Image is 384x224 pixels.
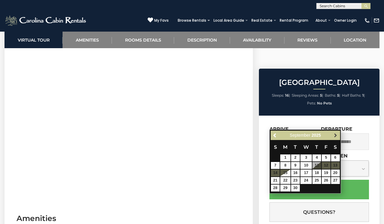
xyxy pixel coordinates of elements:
[274,144,277,150] span: Sunday
[362,93,364,98] strong: 1
[300,154,312,161] a: 3
[331,170,340,176] a: 20
[324,144,327,150] span: Friday
[291,170,300,176] a: 16
[322,154,330,161] a: 5
[280,177,290,184] a: 22
[294,144,297,150] span: Tuesday
[291,177,300,184] a: 23
[284,32,331,48] a: Reviews
[63,32,112,48] a: Amenities
[175,16,209,25] a: Browse Rentals
[292,92,323,99] li: |
[5,14,88,26] img: White-1-2.png
[300,162,312,169] a: 10
[260,79,378,86] h2: [GEOGRAPHIC_DATA]
[342,93,361,98] span: Half Baths:
[280,162,290,169] a: 8
[312,16,330,25] a: About
[271,162,280,169] a: 7
[312,177,321,184] a: 25
[230,32,284,48] a: Availability
[210,16,247,25] a: Local Area Guide
[269,202,369,222] button: Questions?
[320,93,322,98] strong: 5
[174,32,230,48] a: Description
[154,18,169,23] span: My Favs
[280,185,290,191] a: 29
[342,92,365,99] li: |
[322,177,330,184] a: 26
[325,93,336,98] span: Baths:
[291,154,300,161] a: 2
[315,144,318,150] span: Thursday
[271,185,280,191] a: 28
[364,17,370,23] img: phone-regular-white.png
[312,133,321,138] span: 2025
[331,32,379,48] a: Location
[5,32,63,48] a: Virtual Tour
[331,16,360,25] a: Owner Login
[332,132,339,139] a: Next
[269,126,289,132] label: Arrive
[277,16,311,25] a: Rental Program
[322,170,330,176] a: 19
[248,16,275,25] a: Real Estate
[292,93,319,98] span: Sleeping Areas:
[285,93,289,98] strong: 16
[307,101,316,105] span: Pets:
[148,17,169,23] a: My Favs
[17,213,241,224] h3: Amenities
[373,17,379,23] img: mail-regular-white.png
[321,126,352,132] label: Departure
[337,93,339,98] strong: 5
[271,177,280,184] a: 21
[291,162,300,169] a: 9
[334,144,337,150] span: Saturday
[317,101,332,105] strong: No Pets
[303,144,309,150] span: Wednesday
[290,133,310,138] span: September
[312,154,321,161] a: 4
[291,185,300,191] a: 30
[273,133,278,138] span: Previous
[333,133,338,138] span: Next
[331,154,340,161] a: 6
[325,92,340,99] li: |
[112,32,174,48] a: Rooms Details
[280,154,290,161] a: 1
[271,132,279,139] a: Previous
[300,177,312,184] a: 24
[300,170,312,176] a: 17
[280,170,290,176] a: 15
[312,170,321,176] a: 18
[272,93,284,98] span: Sleeps:
[283,144,287,150] span: Monday
[331,177,340,184] a: 27
[272,92,290,99] li: |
